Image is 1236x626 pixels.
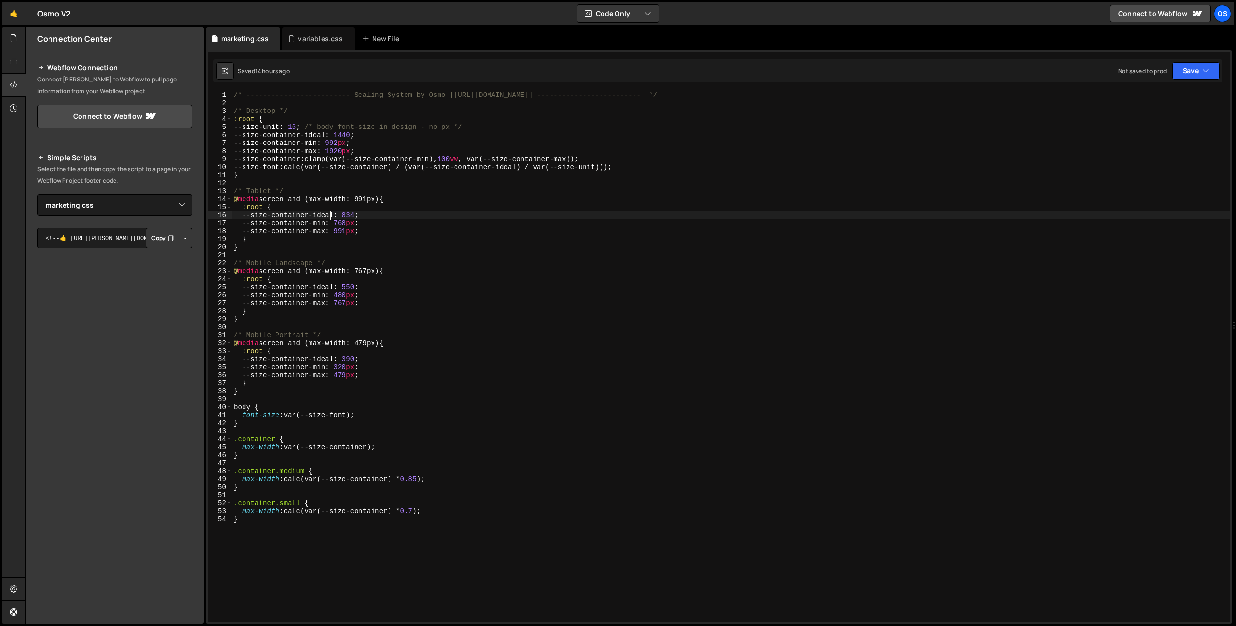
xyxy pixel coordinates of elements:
[362,34,403,44] div: New File
[208,387,232,396] div: 38
[208,331,232,339] div: 31
[208,411,232,419] div: 41
[208,371,232,380] div: 36
[208,155,232,163] div: 9
[208,307,232,316] div: 28
[208,187,232,195] div: 13
[208,179,232,188] div: 12
[208,123,232,131] div: 5
[1214,5,1231,22] a: Os
[1118,67,1167,75] div: Not saved to prod
[208,403,232,412] div: 40
[208,235,232,243] div: 19
[208,291,232,300] div: 26
[208,243,232,252] div: 20
[208,283,232,291] div: 25
[238,67,290,75] div: Saved
[208,131,232,140] div: 6
[208,379,232,387] div: 37
[208,219,232,227] div: 17
[208,339,232,348] div: 32
[208,147,232,156] div: 8
[208,275,232,284] div: 24
[208,115,232,124] div: 4
[208,467,232,476] div: 48
[208,363,232,371] div: 35
[208,507,232,515] div: 53
[208,427,232,435] div: 43
[208,435,232,444] div: 44
[208,395,232,403] div: 39
[298,34,342,44] div: variables.css
[208,211,232,220] div: 16
[255,67,290,75] div: 14 hours ago
[37,74,192,97] p: Connect [PERSON_NAME] to Webflow to pull page information from your Webflow project
[221,34,269,44] div: marketing.css
[37,33,112,44] h2: Connection Center
[208,139,232,147] div: 7
[208,251,232,259] div: 21
[208,107,232,115] div: 3
[208,227,232,236] div: 18
[37,8,71,19] div: Osmo V2
[37,62,192,74] h2: Webflow Connection
[146,228,192,248] div: Button group with nested dropdown
[208,267,232,275] div: 23
[37,264,193,352] iframe: YouTube video player
[208,259,232,268] div: 22
[1110,5,1211,22] a: Connect to Webflow
[37,228,192,248] textarea: <!--🤙 [URL][PERSON_NAME][DOMAIN_NAME]> <script>document.addEventListener("DOMContentLoaded", func...
[37,163,192,187] p: Select the file and then copy the script to a page in your Webflow Project footer code.
[208,459,232,467] div: 47
[208,299,232,307] div: 27
[208,491,232,499] div: 51
[37,105,192,128] a: Connect to Webflow
[208,451,232,460] div: 46
[208,443,232,451] div: 45
[208,91,232,99] div: 1
[1172,62,1220,80] button: Save
[208,323,232,332] div: 30
[146,228,179,248] button: Copy
[208,475,232,483] div: 49
[208,315,232,323] div: 29
[208,163,232,172] div: 10
[208,499,232,508] div: 52
[208,99,232,108] div: 2
[37,358,193,445] iframe: YouTube video player
[2,2,26,25] a: 🤙
[208,355,232,364] div: 34
[208,171,232,179] div: 11
[208,203,232,211] div: 15
[577,5,659,22] button: Code Only
[208,483,232,492] div: 50
[208,515,232,524] div: 54
[37,152,192,163] h2: Simple Scripts
[208,195,232,204] div: 14
[208,347,232,355] div: 33
[208,419,232,428] div: 42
